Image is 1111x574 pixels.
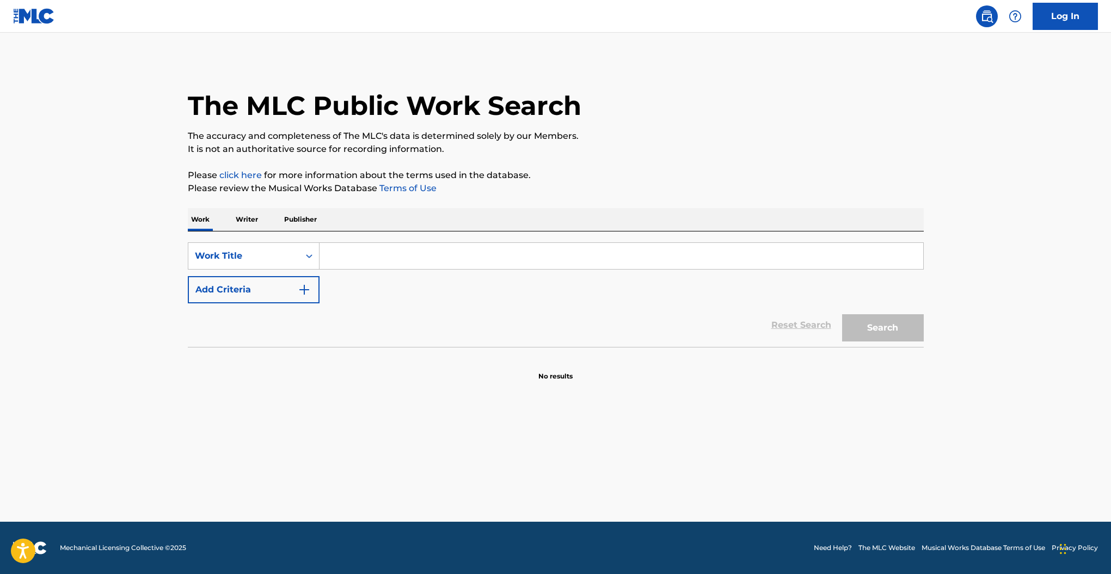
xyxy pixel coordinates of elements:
[195,249,293,262] div: Work Title
[188,276,320,303] button: Add Criteria
[219,170,262,180] a: click here
[1052,543,1098,553] a: Privacy Policy
[13,8,55,24] img: MLC Logo
[980,10,993,23] img: search
[1057,522,1111,574] iframe: Chat Widget
[188,182,924,195] p: Please review the Musical Works Database
[976,5,998,27] a: Public Search
[1033,3,1098,30] a: Log In
[1004,5,1026,27] div: Help
[298,283,311,296] img: 9d2ae6d4665cec9f34b9.svg
[188,143,924,156] p: It is not an authoritative source for recording information.
[232,208,261,231] p: Writer
[814,543,852,553] a: Need Help?
[1060,533,1066,565] div: Drag
[377,183,437,193] a: Terms of Use
[922,543,1045,553] a: Musical Works Database Terms of Use
[60,543,186,553] span: Mechanical Licensing Collective © 2025
[188,242,924,347] form: Search Form
[281,208,320,231] p: Publisher
[188,208,213,231] p: Work
[188,169,924,182] p: Please for more information about the terms used in the database.
[1009,10,1022,23] img: help
[188,130,924,143] p: The accuracy and completeness of The MLC's data is determined solely by our Members.
[858,543,915,553] a: The MLC Website
[188,89,581,122] h1: The MLC Public Work Search
[538,358,573,381] p: No results
[13,541,47,554] img: logo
